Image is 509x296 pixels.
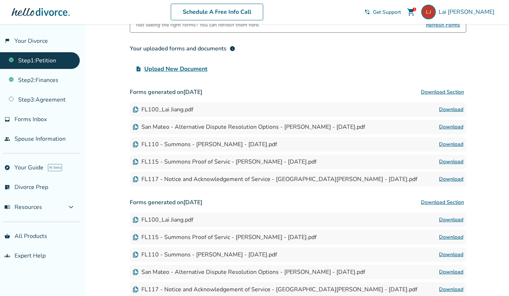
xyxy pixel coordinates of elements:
[439,233,463,242] a: Download
[4,136,10,142] span: people
[4,165,10,170] span: explore
[4,203,42,211] span: Resources
[439,157,463,166] a: Download
[4,233,10,239] span: shopping_basket
[229,46,235,52] span: info
[136,66,141,72] span: upload_file
[130,85,466,99] h3: Forms generated on [DATE]
[133,158,316,166] div: FL115 - Summons Proof of Servic - [PERSON_NAME] - [DATE].pdf
[373,9,401,16] span: Get Support
[133,107,138,112] img: Document
[133,159,138,165] img: Document
[133,234,138,240] img: Document
[4,116,10,122] span: inbox
[171,4,263,20] a: Schedule A Free Info Call
[15,115,47,123] span: Forms Inbox
[4,184,10,190] span: list_alt_check
[130,195,466,210] h3: Forms generated on [DATE]
[421,5,436,19] img: lai.lyla.jiang@gmail.com
[413,8,416,11] div: 1
[48,164,62,171] span: AI beta
[419,85,466,99] button: Download Section
[133,216,193,224] div: FL100_Lai Jiang.pdf
[439,285,463,294] a: Download
[67,203,75,211] span: expand_more
[439,8,497,16] span: Lai [PERSON_NAME]
[439,123,463,131] a: Download
[133,175,417,183] div: FL117 - Notice and Acknowledgement of Service - [GEOGRAPHIC_DATA][PERSON_NAME] - [DATE].pdf
[364,9,401,16] a: phone_in_talkGet Support
[4,253,10,259] span: groups
[439,140,463,149] a: Download
[133,269,138,275] img: Document
[439,250,463,259] a: Download
[439,105,463,114] a: Download
[133,233,316,241] div: FL115 - Summons Proof of Servic - [PERSON_NAME] - [DATE].pdf
[133,124,138,130] img: Document
[364,9,370,15] span: phone_in_talk
[133,140,277,148] div: FL110 - Summons - [PERSON_NAME] - [DATE].pdf
[439,268,463,276] a: Download
[133,252,138,258] img: Document
[144,65,207,73] span: Upload New Document
[133,287,138,292] img: Document
[133,251,277,259] div: FL110 - Summons - [PERSON_NAME] - [DATE].pdf
[133,217,138,223] img: Document
[133,285,417,293] div: FL117 - Notice and Acknowledgement of Service - [GEOGRAPHIC_DATA][PERSON_NAME] - [DATE].pdf
[407,8,415,16] span: shopping_cart
[133,176,138,182] img: Document
[419,195,466,210] button: Download Section
[439,175,463,184] a: Download
[4,204,10,210] span: menu_book
[133,141,138,147] img: Document
[439,215,463,224] a: Download
[473,261,509,296] iframe: Chat Widget
[133,123,365,131] div: San Mateo - Alternative Dispute Resolution Options - [PERSON_NAME] - [DATE].pdf
[130,44,235,53] div: Your uploaded forms and documents
[133,268,365,276] div: San Mateo - Alternative Dispute Resolution Options - [PERSON_NAME] - [DATE].pdf
[133,106,193,114] div: FL100_Lai Jiang.pdf
[4,38,10,44] span: flag_2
